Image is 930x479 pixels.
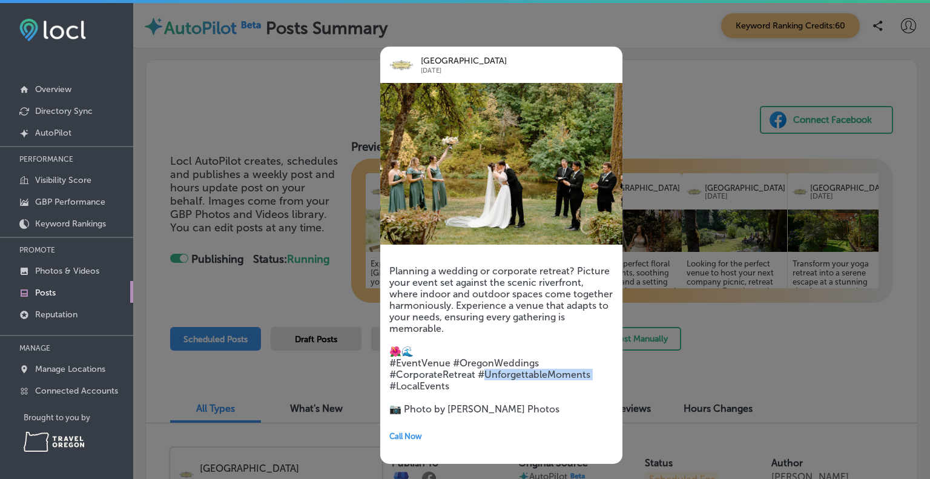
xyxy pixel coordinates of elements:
img: logo [389,53,414,77]
p: Posts [35,288,56,298]
h5: Planning a wedding or corporate retreat? Picture your event set against the scenic riverfront, wh... [389,265,613,415]
p: Manage Locations [35,364,105,374]
span: Call Now [389,432,422,441]
p: Overview [35,84,71,94]
p: [DATE] [421,66,589,76]
p: Brought to you by [24,413,133,422]
p: Connected Accounts [35,386,118,396]
p: Visibility Score [35,175,91,185]
p: GBP Performance [35,197,105,207]
p: Reputation [35,309,77,320]
p: [GEOGRAPHIC_DATA] [421,56,589,66]
p: Photos & Videos [35,266,99,276]
img: 8dad09dc-a739-4089-90b0-8927f10e5061Ceremony-91.jpg [380,83,622,245]
img: fda3e92497d09a02dc62c9cd864e3231.png [19,19,86,41]
p: Keyword Rankings [35,219,106,229]
p: Directory Sync [35,106,93,116]
p: AutoPilot [35,128,71,138]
